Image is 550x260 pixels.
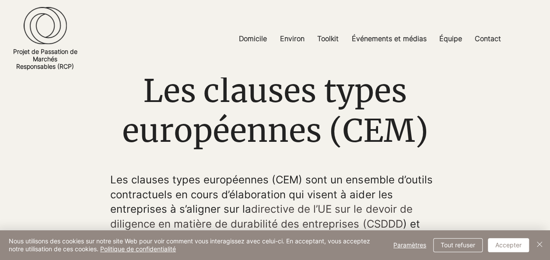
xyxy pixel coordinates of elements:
span: Les clauses types européennes (CEM) [122,71,428,151]
span: Nous utilisons des cookies sur notre site Web pour voir comment vous interagissez avec celui-ci. ... [9,237,383,253]
p: Équipe [435,29,466,49]
a: Domicile [232,29,273,49]
a: Contact [468,29,508,49]
span: Paramètres [393,239,426,252]
a: Projet de Passation de MarchésResponsables (RCP) [13,48,77,70]
p: Contact [470,29,505,49]
a: Équipe [433,29,468,49]
img: Fermer [534,239,545,249]
a: Environ [273,29,311,49]
nav: Site [189,29,550,49]
p: Domicile [235,29,271,49]
a: Toolkit [311,29,345,49]
button: Tout refuser [433,238,483,252]
p: Toolkit [313,29,343,49]
a: Politique de confidentialité [100,245,176,253]
a: Événements et médias [345,29,433,49]
p: Événements et médias [347,29,431,49]
button: Accepter [488,238,529,252]
a: directive de l’UE sur le devoir de diligence en matière de durabilité des entreprises (CSDDD [110,203,412,230]
button: Fermer [534,237,545,253]
p: Environ [276,29,309,49]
